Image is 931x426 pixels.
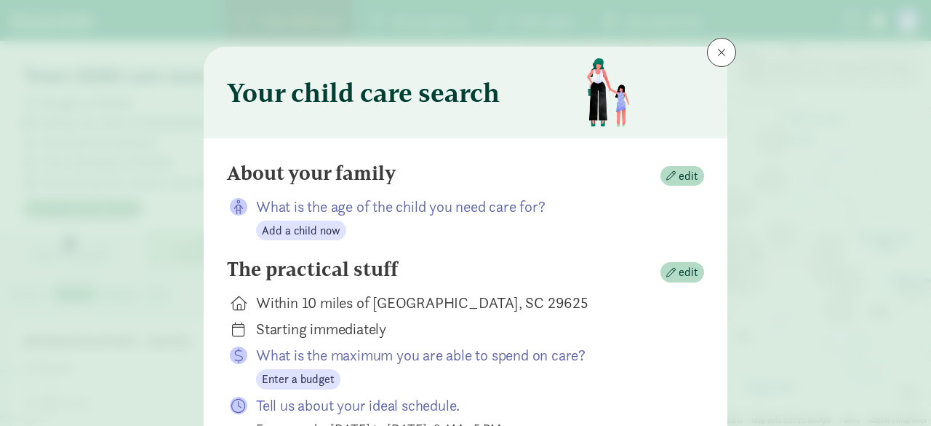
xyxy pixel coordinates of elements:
[256,395,681,416] p: Tell us about your ideal schedule.
[660,166,704,186] button: edit
[256,197,681,217] p: What is the age of the child you need care for?
[660,262,704,283] button: edit
[256,345,681,366] p: What is the maximum you are able to spend on care?
[679,264,698,281] span: edit
[227,78,500,107] h3: Your child care search
[227,162,396,185] h4: About your family
[256,293,681,313] div: Within 10 miles of [GEOGRAPHIC_DATA], SC 29625
[679,167,698,185] span: edit
[256,319,681,339] div: Starting immediately
[262,371,335,388] span: Enter a budget
[256,221,346,241] button: Add a child now
[227,258,398,281] h4: The practical stuff
[262,222,340,240] span: Add a child now
[256,369,340,390] button: Enter a budget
